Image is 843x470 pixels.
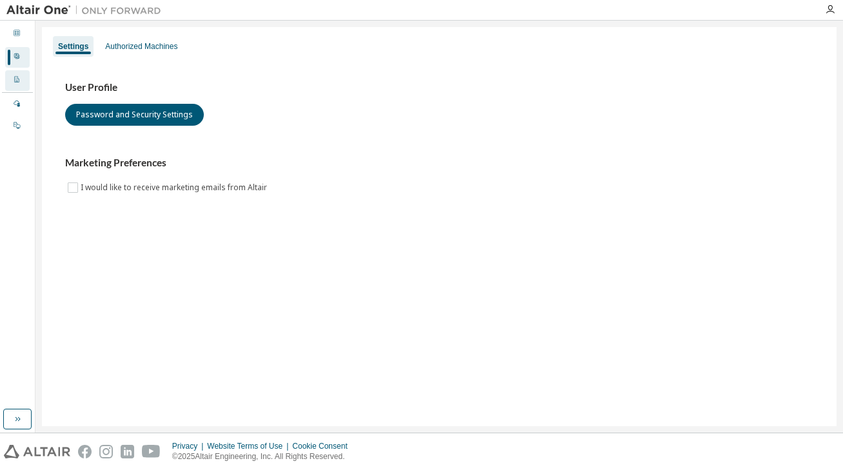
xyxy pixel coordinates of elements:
div: Privacy [172,441,207,451]
div: Cookie Consent [292,441,355,451]
img: Altair One [6,4,168,17]
div: Managed [5,94,30,115]
img: facebook.svg [78,445,92,458]
img: youtube.svg [142,445,161,458]
button: Password and Security Settings [65,104,204,126]
h3: Marketing Preferences [65,157,813,170]
p: © 2025 Altair Engineering, Inc. All Rights Reserved. [172,451,355,462]
div: Authorized Machines [105,41,177,52]
div: On Prem [5,116,30,137]
div: User Profile [5,47,30,68]
div: Dashboard [5,24,30,44]
label: I would like to receive marketing emails from Altair [81,180,270,195]
img: instagram.svg [99,445,113,458]
div: Website Terms of Use [207,441,292,451]
img: linkedin.svg [121,445,134,458]
h3: User Profile [65,81,813,94]
div: Company Profile [5,70,30,91]
img: altair_logo.svg [4,445,70,458]
div: Settings [58,41,88,52]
